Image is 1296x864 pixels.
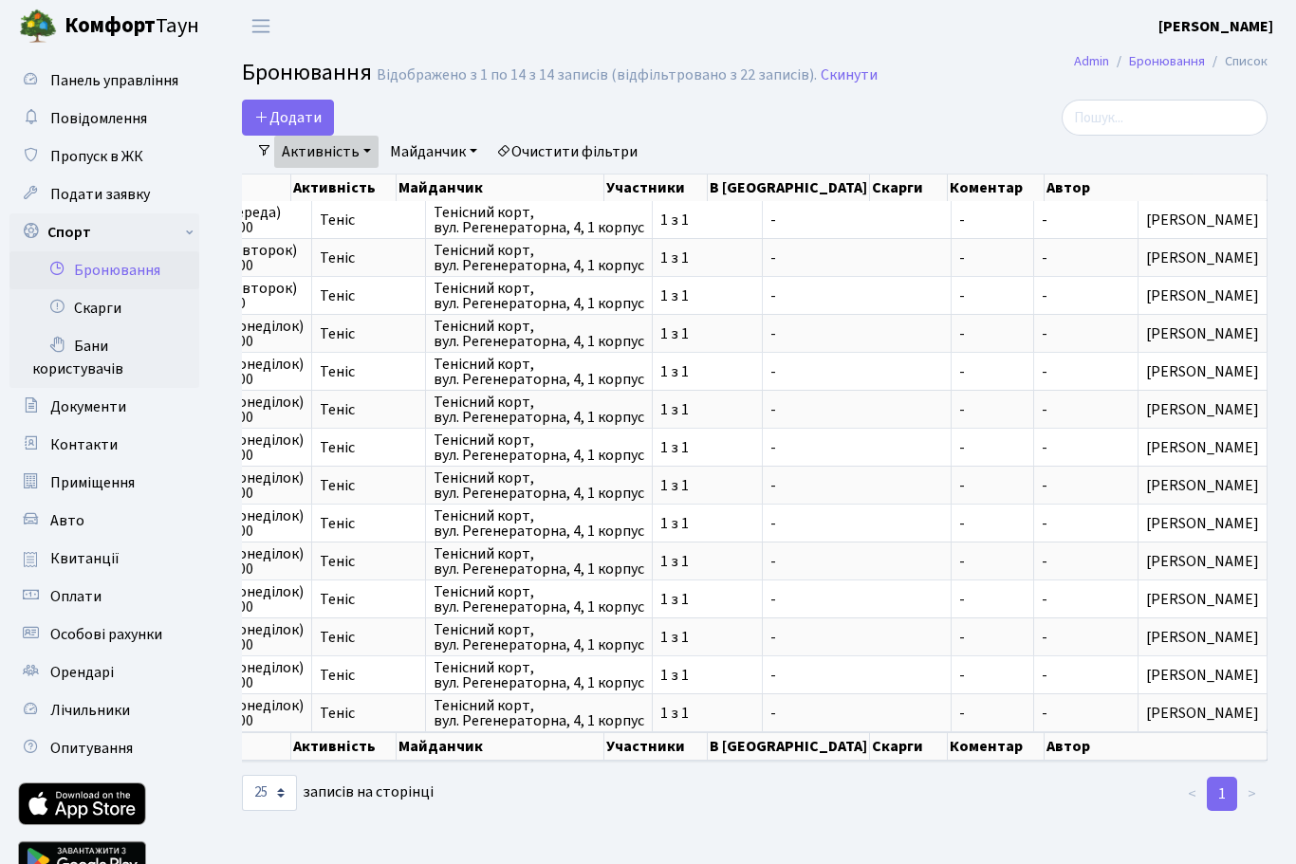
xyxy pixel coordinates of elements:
span: Тенісний корт, вул. Регенераторна, 4, 1 корпус [434,281,644,311]
a: Майданчик [382,136,485,168]
span: - [770,592,943,607]
span: - [770,478,943,493]
span: [PERSON_NAME] [1146,402,1259,417]
a: Квитанції [9,540,199,578]
b: [PERSON_NAME] [1158,16,1273,37]
span: - [959,288,1026,303]
nav: breadcrumb [1046,42,1296,82]
span: 1 з 1 [660,250,754,266]
span: [PERSON_NAME] [1146,364,1259,379]
span: - [1042,437,1047,458]
span: - [959,364,1026,379]
select: записів на сторінці [242,775,297,811]
span: Теніс [320,364,417,379]
span: Авто [50,510,84,531]
a: 1 [1207,777,1237,811]
a: Орендарі [9,653,199,691]
span: 1 з 1 [660,478,754,493]
a: Оплати [9,578,199,616]
span: - [1042,551,1047,572]
span: Теніс [320,326,417,341]
span: 1 з 1 [660,326,754,341]
span: - [770,440,943,455]
span: Тенісний корт, вул. Регенераторна, 4, 1 корпус [434,546,644,577]
span: 1 з 1 [660,592,754,607]
span: 1 з 1 [660,516,754,531]
span: - [1042,513,1047,534]
a: Авто [9,502,199,540]
div: Відображено з 1 по 14 з 14 записів (відфільтровано з 22 записів). [377,66,817,84]
a: Пропуск в ЖК [9,138,199,175]
th: Активність [291,175,397,201]
b: Комфорт [65,10,156,41]
span: [PERSON_NAME] [1146,326,1259,341]
span: 1 з 1 [660,288,754,303]
span: Бронювання [242,56,372,89]
button: Додати [242,100,334,136]
span: - [959,440,1026,455]
span: Таун [65,10,199,43]
span: [PERSON_NAME] [1146,668,1259,683]
label: записів на сторінці [242,775,434,811]
span: - [1042,399,1047,420]
span: Тенісний корт, вул. Регенераторна, 4, 1 корпус [434,319,644,349]
span: Теніс [320,706,417,721]
span: Повідомлення [50,108,147,129]
span: - [1042,361,1047,382]
span: Подати заявку [50,184,150,205]
span: [PERSON_NAME] [1146,592,1259,607]
span: - [1042,475,1047,496]
li: Список [1205,51,1268,72]
img: logo.png [19,8,57,46]
a: Активність [274,136,379,168]
span: - [1042,210,1047,230]
span: - [770,516,943,531]
a: Лічильники [9,691,199,729]
span: Пропуск в ЖК [50,146,143,167]
span: 1 з 1 [660,402,754,417]
span: 1 з 1 [660,668,754,683]
span: Тенісний корт, вул. Регенераторна, 4, 1 корпус [434,357,644,387]
span: Теніс [320,440,417,455]
span: Оплати [50,586,102,607]
span: [PERSON_NAME] [1146,250,1259,266]
span: - [770,402,943,417]
span: - [959,212,1026,228]
span: [PERSON_NAME] [1146,516,1259,531]
span: Теніс [320,592,417,607]
span: Панель управління [50,70,178,91]
a: Подати заявку [9,175,199,213]
span: - [1042,323,1047,344]
span: 1 з 1 [660,706,754,721]
span: [PERSON_NAME] [1146,440,1259,455]
a: Документи [9,388,199,426]
span: Теніс [320,478,417,493]
span: - [959,250,1026,266]
span: Тенісний корт, вул. Регенераторна, 4, 1 корпус [434,432,644,463]
span: Опитування [50,738,133,759]
span: - [959,402,1026,417]
span: Документи [50,396,126,417]
span: - [959,478,1026,493]
span: - [959,326,1026,341]
span: - [770,250,943,266]
span: - [959,630,1026,645]
span: Теніс [320,668,417,683]
span: - [959,516,1026,531]
th: Автор [1045,175,1268,201]
th: В [GEOGRAPHIC_DATA] [708,732,870,761]
span: Тенісний корт, вул. Регенераторна, 4, 1 корпус [434,470,644,501]
a: Скинути [821,66,878,84]
span: Контакти [50,434,118,455]
span: Теніс [320,402,417,417]
span: - [1042,589,1047,610]
span: Орендарі [50,662,114,683]
span: - [770,706,943,721]
a: Бани користувачів [9,327,199,388]
span: Тенісний корт, вул. Регенераторна, 4, 1 корпус [434,698,644,728]
span: 1 з 1 [660,212,754,228]
span: - [770,212,943,228]
span: Тенісний корт, вул. Регенераторна, 4, 1 корпус [434,508,644,539]
span: 1 з 1 [660,630,754,645]
a: [PERSON_NAME] [1158,15,1273,38]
